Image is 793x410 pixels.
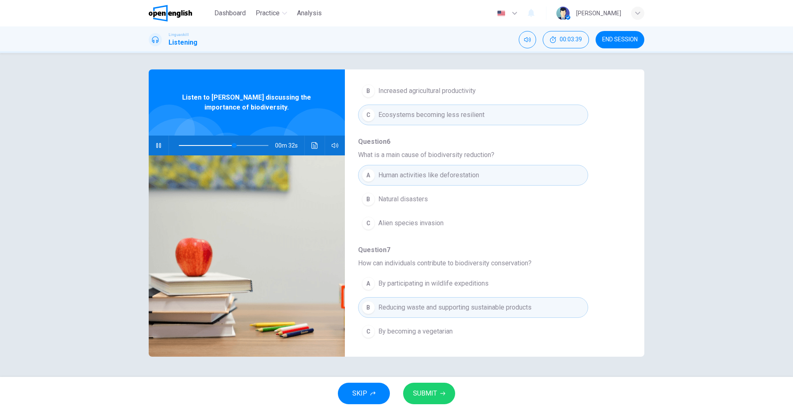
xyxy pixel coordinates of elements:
[560,36,582,43] span: 00:03:39
[543,31,589,48] button: 00:03:39
[378,218,444,228] span: Alien species invasion
[358,105,588,125] button: CEcosystems becoming less resilient
[358,321,588,342] button: CBy becoming a vegetarian
[358,189,588,210] button: BNatural disasters
[596,31,644,48] button: END SESSION
[358,258,618,268] span: How can individuals contribute to biodiversity conservation?
[378,86,476,96] span: Increased agricultural productivity
[338,383,390,404] button: SKIP
[378,170,479,180] span: Human activities like deforestation
[149,5,211,21] a: OpenEnglish logo
[149,5,192,21] img: OpenEnglish logo
[362,169,375,182] div: A
[519,31,536,48] div: Mute
[378,327,453,336] span: By becoming a vegetarian
[149,155,345,357] img: Listen to Dr. Laura Thompson discussing the importance of biodiversity.
[297,8,322,18] span: Analysis
[602,36,638,43] span: END SESSION
[378,279,489,288] span: By participating in wildlife expeditions
[169,38,197,48] h1: Listening
[214,8,246,18] span: Dashboard
[294,6,325,21] button: Analysis
[275,136,304,155] span: 00m 32s
[543,31,589,48] div: Hide
[358,81,588,101] button: BIncreased agricultural productivity
[358,213,588,234] button: CAlien species invasion
[362,84,375,98] div: B
[176,93,318,112] span: Listen to [PERSON_NAME] discussing the importance of biodiversity.
[358,137,618,147] span: Question 6
[358,297,588,318] button: BReducing waste and supporting sustainable products
[362,277,375,290] div: A
[169,32,189,38] span: Linguaskill
[256,8,280,18] span: Practice
[252,6,290,21] button: Practice
[362,108,375,122] div: C
[403,383,455,404] button: SUBMIT
[496,10,506,17] img: en
[362,217,375,230] div: C
[308,136,321,155] button: Click to see the audio transcription
[358,165,588,186] button: AHuman activities like deforestation
[378,110,484,120] span: Ecosystems becoming less resilient
[358,150,618,160] span: What is a main cause of biodiversity reduction?
[211,6,249,21] button: Dashboard
[352,388,367,399] span: SKIP
[362,301,375,314] div: B
[378,303,532,312] span: Reducing waste and supporting sustainable products
[413,388,437,399] span: SUBMIT
[358,273,588,294] button: ABy participating in wildlife expeditions
[378,194,428,204] span: Natural disasters
[576,8,621,18] div: [PERSON_NAME]
[556,7,570,20] img: Profile picture
[362,325,375,338] div: C
[362,193,375,206] div: B
[358,245,618,255] span: Question 7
